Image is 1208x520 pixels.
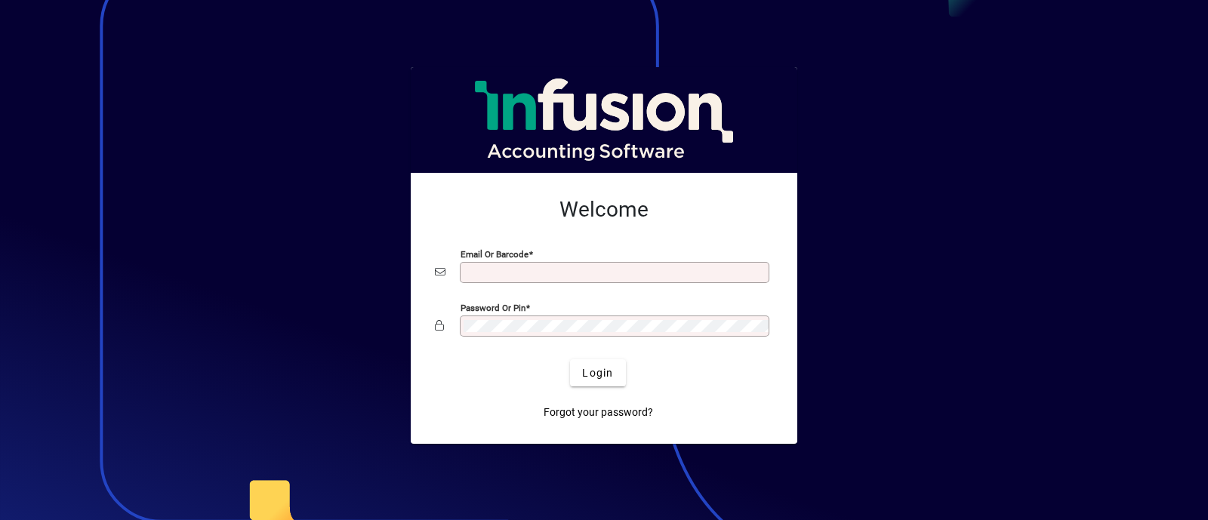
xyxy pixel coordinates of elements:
[435,197,773,223] h2: Welcome
[538,398,659,426] a: Forgot your password?
[570,359,625,386] button: Login
[461,303,525,313] mat-label: Password or Pin
[582,365,613,381] span: Login
[544,405,653,420] span: Forgot your password?
[461,249,528,260] mat-label: Email or Barcode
